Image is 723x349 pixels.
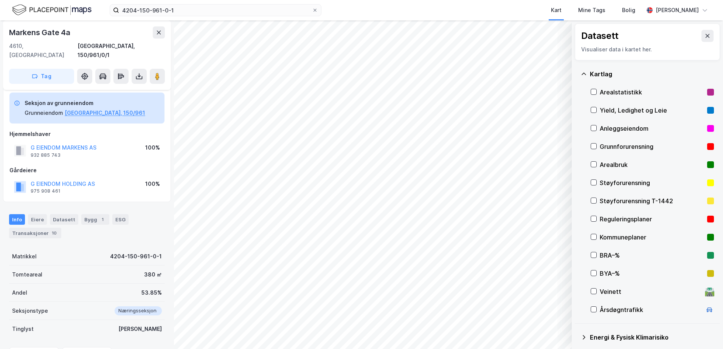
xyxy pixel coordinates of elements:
[9,26,72,39] div: Markens Gate 4a
[581,30,619,42] div: Datasett
[590,69,714,79] div: Kartlag
[28,214,47,225] div: Eiere
[118,324,162,334] div: [PERSON_NAME]
[600,88,704,97] div: Arealstatistikk
[600,233,704,242] div: Kommuneplaner
[65,108,145,117] button: [GEOGRAPHIC_DATA], 150/961
[81,214,109,225] div: Bygg
[145,143,160,152] div: 100%
[99,216,106,223] div: 1
[600,106,704,115] div: Yield, Ledighet og Leie
[25,99,145,108] div: Seksjon av grunneiendom
[600,142,704,151] div: Grunnforurensning
[685,313,723,349] iframe: Chat Widget
[704,287,715,296] div: 🛣️
[110,252,162,261] div: 4204-150-961-0-1
[145,179,160,188] div: 100%
[12,3,92,17] img: logo.f888ab2527a4732fd821a326f86c7f29.svg
[581,45,714,54] div: Visualiser data i kartet her.
[112,214,129,225] div: ESG
[31,152,61,158] div: 932 885 743
[9,228,61,238] div: Transaksjoner
[144,270,162,279] div: 380 ㎡
[9,166,164,175] div: Gårdeiere
[12,288,27,297] div: Andel
[119,5,312,16] input: Søk på adresse, matrikkel, gårdeiere, leietakere eller personer
[600,196,704,205] div: Støyforurensning T-1442
[12,324,34,334] div: Tinglyst
[600,215,704,224] div: Reguleringsplaner
[622,6,635,15] div: Bolig
[9,42,78,60] div: 4610, [GEOGRAPHIC_DATA]
[31,188,61,194] div: 975 908 461
[9,214,25,225] div: Info
[12,270,42,279] div: Tomteareal
[12,306,48,315] div: Seksjonstype
[578,6,605,15] div: Mine Tags
[9,69,74,84] button: Tag
[25,108,63,117] div: Grunneiendom
[50,214,78,225] div: Datasett
[9,130,164,139] div: Hjemmelshaver
[12,252,37,261] div: Matrikkel
[600,124,704,133] div: Anleggseiendom
[50,229,58,237] div: 10
[656,6,699,15] div: [PERSON_NAME]
[600,178,704,187] div: Støyforurensning
[551,6,562,15] div: Kart
[600,251,704,260] div: BRA–%
[600,160,704,169] div: Arealbruk
[600,287,702,296] div: Veinett
[590,333,714,342] div: Energi & Fysisk Klimarisiko
[600,305,702,314] div: Årsdøgntrafikk
[600,269,704,278] div: BYA–%
[141,288,162,297] div: 53.85%
[78,42,165,60] div: [GEOGRAPHIC_DATA], 150/961/0/1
